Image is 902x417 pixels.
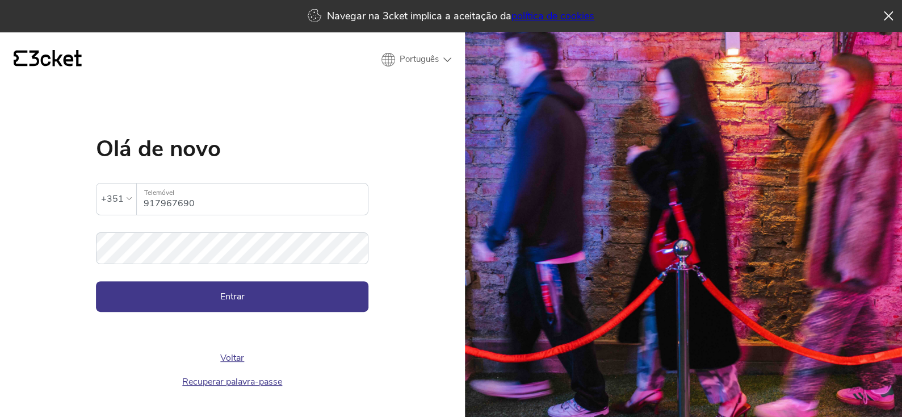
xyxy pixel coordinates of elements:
label: Telemóvel [137,184,368,202]
p: Navegar na 3cket implica a aceitação da [327,9,594,23]
a: Voltar [220,352,244,364]
input: Telemóvel [144,184,368,215]
label: Palavra-passe [96,232,368,251]
button: Entrar [96,281,368,312]
div: +351 [101,190,124,207]
a: política de cookies [511,9,594,23]
h1: Olá de novo [96,137,368,160]
a: Recuperar palavra-passe [182,376,282,388]
a: {' '} [14,50,82,69]
g: {' '} [14,51,27,66]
